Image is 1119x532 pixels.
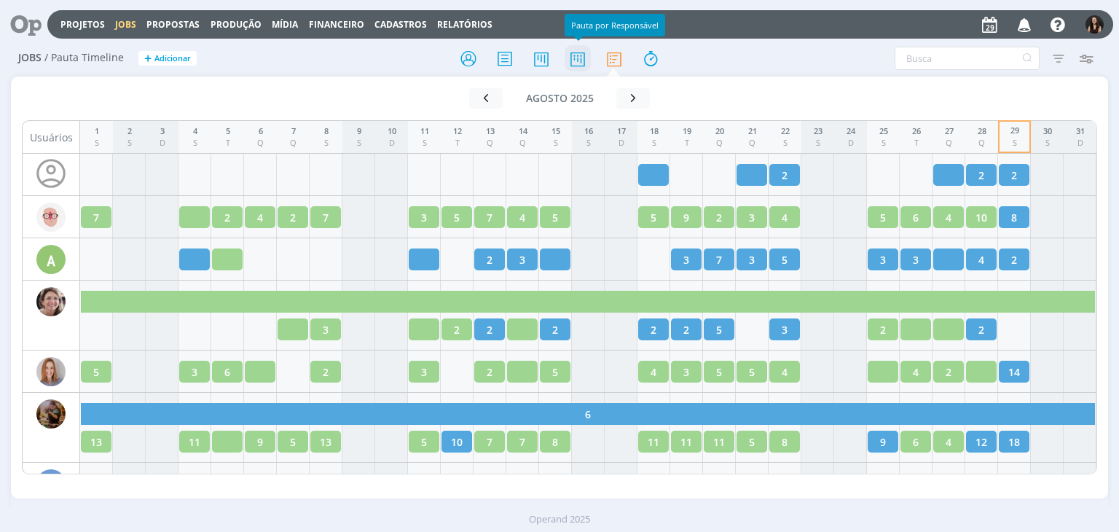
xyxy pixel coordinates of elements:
img: I [1085,15,1104,34]
button: Projetos [56,19,109,31]
div: Q [748,137,757,149]
div: T [912,137,921,149]
span: 11 [648,434,659,450]
button: Cadastros [370,19,431,31]
div: 5 [226,125,230,138]
div: 7 [290,125,297,138]
div: 27 [945,125,954,138]
div: T [226,137,230,149]
span: 3 [683,252,689,267]
span: 5 [552,210,558,225]
div: S [1010,137,1019,149]
div: 28 [978,125,986,138]
span: 3 [782,322,788,337]
div: B [36,469,66,498]
span: 4 [913,364,919,380]
div: 8 [324,125,329,138]
span: Jobs [18,52,42,64]
span: 2 [487,364,492,380]
span: 7 [716,252,722,267]
div: Usuários [23,121,79,154]
div: 4 [193,125,197,138]
span: 9 [257,434,263,450]
span: 8 [782,434,788,450]
div: Q [519,137,527,149]
span: 6 [913,434,919,450]
div: D [1076,137,1085,149]
div: 6 [257,125,264,138]
span: 2 [683,322,689,337]
div: 15 [551,125,560,138]
span: 3 [421,210,427,225]
span: 7 [519,434,525,450]
span: 2 [454,322,460,337]
span: 9 [880,434,886,450]
div: 10 [388,125,396,138]
div: Q [257,137,264,149]
div: 21 [748,125,757,138]
a: Financeiro [309,18,364,31]
a: Projetos [60,18,105,31]
div: S [551,137,560,149]
span: Adicionar [154,54,191,63]
img: A [36,399,66,429]
span: 2 [290,210,296,225]
div: 25 [879,125,888,138]
span: 3 [913,252,919,267]
span: 4 [651,364,656,380]
span: 5 [93,364,99,380]
span: 5 [552,364,558,380]
div: 13 [486,125,495,138]
span: 2 [978,168,984,183]
button: Produção [206,19,266,31]
span: 3 [323,322,329,337]
span: 4 [782,210,788,225]
span: 2 [487,322,492,337]
span: 7 [487,210,492,225]
span: 8 [552,434,558,450]
span: 5 [454,210,460,225]
div: 26 [912,125,921,138]
div: 12 [453,125,462,138]
span: 2 [1011,168,1017,183]
span: 3 [421,364,427,380]
div: Q [978,137,986,149]
a: Jobs [115,18,136,31]
div: 24 [847,125,855,138]
span: 2 [651,322,656,337]
div: 22 [781,125,790,138]
span: 5 [421,434,427,450]
span: 13 [320,434,331,450]
span: 4 [519,210,525,225]
div: A [36,245,66,274]
span: 2 [880,322,886,337]
span: 14 [1008,364,1020,380]
div: S [650,137,659,149]
div: Q [945,137,954,149]
div: S [193,137,197,149]
span: 5 [290,434,296,450]
span: 2 [782,168,788,183]
img: A [36,357,66,386]
div: 16 [584,125,593,138]
span: 3 [683,364,689,380]
span: + [144,51,152,66]
span: / Pauta Timeline [44,52,124,64]
div: 11 [420,125,429,138]
span: 11 [189,434,200,450]
div: Pauta por Responsável [565,14,665,36]
span: 2 [487,252,492,267]
a: Mídia [272,18,298,31]
button: Propostas [142,19,204,31]
div: S [1043,137,1052,149]
div: 23 [814,125,822,138]
div: D [388,137,396,149]
span: 3 [749,252,755,267]
span: Propostas [146,18,200,31]
span: Cadastros [374,18,427,31]
span: 2 [323,364,329,380]
div: S [781,137,790,149]
div: 3 [160,125,165,138]
span: 3 [519,252,525,267]
span: 18 [1008,434,1020,450]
